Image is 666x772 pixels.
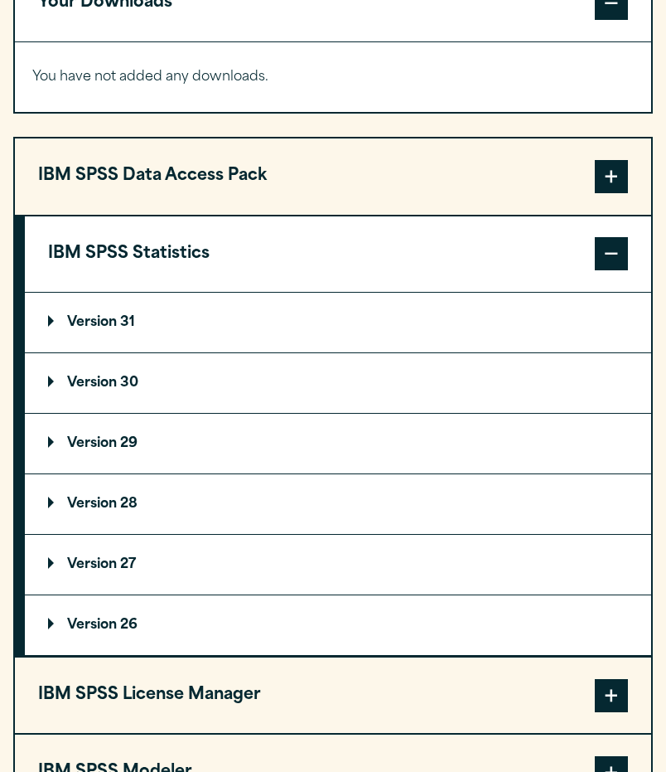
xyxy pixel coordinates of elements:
summary: Version 30 [25,353,651,413]
p: Version 27 [48,558,136,571]
summary: Version 26 [25,595,651,655]
button: IBM SPSS Statistics [25,216,651,292]
p: Version 29 [48,437,138,450]
p: Version 26 [48,619,138,632]
button: IBM SPSS License Manager [15,658,651,733]
div: IBM SPSS Statistics [25,292,651,656]
p: You have not added any downloads. [32,66,634,90]
p: Version 31 [48,316,135,329]
p: Version 28 [48,498,138,511]
p: Version 30 [48,376,138,390]
summary: Version 31 [25,293,651,352]
summary: Version 29 [25,414,651,473]
summary: Version 27 [25,535,651,595]
button: IBM SPSS Data Access Pack [15,138,651,214]
div: Your Downloads [15,41,651,113]
summary: Version 28 [25,474,651,534]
